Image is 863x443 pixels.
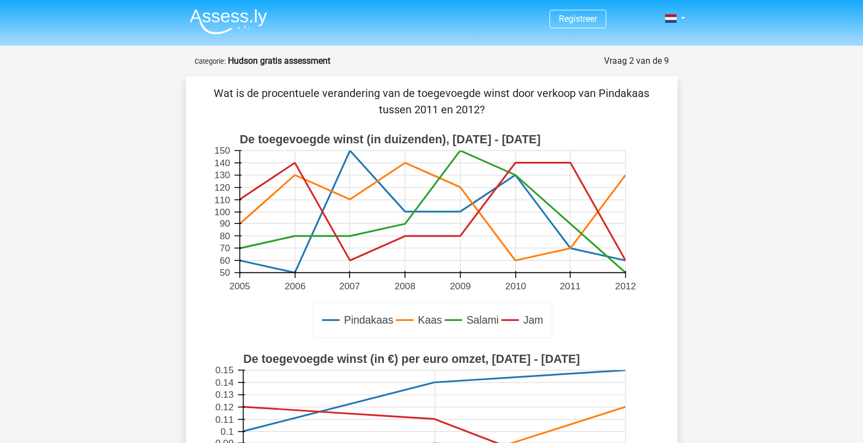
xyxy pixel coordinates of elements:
text: 2009 [450,281,470,292]
text: 2010 [505,281,526,292]
div: Vraag 2 van de 9 [604,54,669,68]
text: De toegevoegde winst (in duizenden), [DATE] - [DATE] [239,133,540,146]
text: 70 [219,242,230,253]
text: 0.12 [215,402,233,412]
text: 0.1 [220,426,233,437]
text: Jam [523,314,543,326]
text: 2012 [615,281,636,292]
text: 2011 [559,281,580,292]
text: 0.11 [215,414,233,425]
text: 2006 [285,281,305,292]
text: 110 [214,195,230,205]
text: 0.14 [215,377,234,388]
p: Wat is de procentuele verandering van de toegevoegde winst door verkoop van Pindakaas tussen 2011... [203,85,660,118]
text: 130 [214,170,230,181]
text: De toegevoegde winst (in €) per euro omzet, [DATE] - [DATE] [243,353,580,366]
text: 50 [219,268,230,278]
img: Assessly [190,9,267,34]
text: 140 [214,157,230,168]
text: 2005 [229,281,250,292]
text: 2007 [339,281,360,292]
text: 80 [219,230,230,241]
text: 150 [214,145,230,156]
text: 100 [214,207,230,217]
small: Categorie: [195,57,226,65]
text: 90 [219,218,230,229]
text: Salami [466,314,498,326]
text: Pindakaas [344,314,393,326]
text: 0.15 [215,365,233,376]
a: Registreer [559,14,597,24]
text: 2008 [394,281,415,292]
text: 120 [214,182,230,193]
text: 0.13 [215,390,233,400]
text: Kaas [418,314,442,326]
strong: Hudson gratis assessment [228,56,330,66]
text: 60 [219,255,230,266]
